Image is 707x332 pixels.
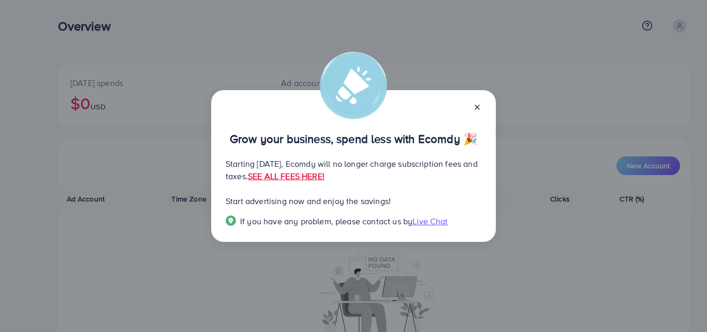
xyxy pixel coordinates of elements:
[226,195,481,207] p: Start advertising now and enjoy the savings!
[248,170,325,182] a: SEE ALL FEES HERE!
[240,215,413,227] span: If you have any problem, please contact us by
[226,215,236,226] img: Popup guide
[413,215,448,227] span: Live Chat
[226,157,481,182] p: Starting [DATE], Ecomdy will no longer charge subscription fees and taxes.
[226,133,481,145] p: Grow your business, spend less with Ecomdy 🎉
[320,52,387,119] img: alert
